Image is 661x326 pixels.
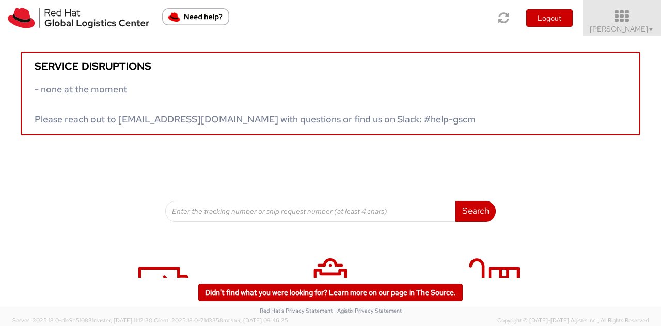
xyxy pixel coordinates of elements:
a: Didn't find what you were looking for? Learn more on our page in The Source. [198,284,463,301]
span: Server: 2025.18.0-d1e9a510831 [12,317,152,324]
span: master, [DATE] 09:46:25 [223,317,288,324]
span: master, [DATE] 11:12:30 [93,317,152,324]
img: rh-logistics-00dfa346123c4ec078e1.svg [8,8,149,28]
button: Need help? [162,8,229,25]
span: - none at the moment Please reach out to [EMAIL_ADDRESS][DOMAIN_NAME] with questions or find us o... [35,83,476,125]
button: Search [455,201,496,222]
a: Red Hat's Privacy Statement [260,307,333,314]
a: Service disruptions - none at the moment Please reach out to [EMAIL_ADDRESS][DOMAIN_NAME] with qu... [21,52,640,135]
span: [PERSON_NAME] [590,24,654,34]
h5: Service disruptions [35,60,626,72]
input: Enter the tracking number or ship request number (at least 4 chars) [165,201,456,222]
span: ▼ [648,25,654,34]
span: Copyright © [DATE]-[DATE] Agistix Inc., All Rights Reserved [497,317,649,325]
span: Client: 2025.18.0-71d3358 [154,317,288,324]
button: Logout [526,9,573,27]
a: | Agistix Privacy Statement [334,307,402,314]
